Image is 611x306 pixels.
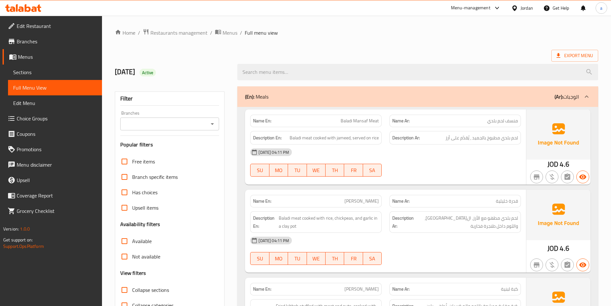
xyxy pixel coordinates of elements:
[392,198,410,205] strong: Name Ar:
[600,4,602,12] span: a
[547,242,558,255] span: JOD
[132,237,152,245] span: Available
[3,225,19,233] span: Version:
[3,126,102,142] a: Coupons
[328,166,342,175] span: TH
[291,166,304,175] span: TU
[363,164,382,177] button: SA
[17,145,97,153] span: Promotions
[245,92,254,101] b: (En):
[132,286,169,294] span: Collapse sections
[120,269,146,277] h3: View filters
[132,188,157,196] span: Has choices
[17,22,97,30] span: Edit Restaurant
[547,158,558,170] span: JOD
[392,118,410,124] strong: Name Ar:
[250,252,269,265] button: SU
[250,164,269,177] button: SU
[253,118,271,124] strong: Name En:
[3,188,102,203] a: Coverage Report
[223,29,237,37] span: Menus
[556,52,593,60] span: Export Menu
[210,29,212,37] li: /
[3,18,102,34] a: Edit Restaurant
[140,69,156,76] div: Active
[560,158,569,170] span: 4.6
[347,166,360,175] span: FR
[530,258,543,271] button: Not branch specific item
[501,286,518,293] span: كبة لبنية
[253,254,267,263] span: SU
[415,214,518,230] span: لحم بلدي مطهو مع الأرز، ال[GEOGRAPHIC_DATA]، والثوم داخل طنجرة فخارية
[269,164,288,177] button: MO
[8,80,102,95] a: Full Menu View
[344,164,363,177] button: FR
[326,252,344,265] button: TH
[576,170,589,183] button: Available
[341,118,379,124] span: Baladi Mansaf Meat
[269,252,288,265] button: MO
[132,253,160,260] span: Not available
[13,99,97,107] span: Edit Menu
[17,38,97,45] span: Branches
[120,92,219,106] div: Filter
[344,198,379,205] span: [PERSON_NAME]
[132,173,178,181] span: Branch specific items
[555,93,579,101] p: الوجبات
[3,49,102,65] a: Menus
[272,166,285,175] span: MO
[291,254,304,263] span: TU
[8,95,102,111] a: Edit Menu
[560,242,569,255] span: 4.6
[150,29,208,37] span: Restaurants management
[576,258,589,271] button: Available
[526,109,590,160] img: Ae5nvW7+0k+MAAAAAElFTkSuQmCC
[288,252,307,265] button: TU
[487,118,518,124] span: منسف لحم بلدي
[521,4,533,12] div: Jordan
[307,252,326,265] button: WE
[3,111,102,126] a: Choice Groups
[279,214,379,230] span: Baladi meat cooked with rice, chickpeas, and garlic in a clay pot
[13,84,97,92] span: Full Menu View
[326,164,344,177] button: TH
[561,170,574,183] button: Not has choices
[17,161,97,169] span: Menu disclaimer
[256,238,292,244] span: [DATE] 04:11 PM
[3,142,102,157] a: Promotions
[496,198,518,205] span: قدرة خليلية
[526,190,590,240] img: Ae5nvW7+0k+MAAAAAElFTkSuQmCC
[555,92,563,101] b: (Ar):
[256,149,292,155] span: [DATE] 04:11 PM
[13,68,97,76] span: Sections
[366,166,379,175] span: SA
[120,221,160,228] h3: Availability filters
[140,70,156,76] span: Active
[272,254,285,263] span: MO
[245,29,278,37] span: Full menu view
[3,242,44,250] a: Support.OpsPlatform
[328,254,342,263] span: TH
[115,29,135,37] a: Home
[307,164,326,177] button: WE
[253,214,277,230] strong: Description En:
[546,170,558,183] button: Purchased item
[215,29,237,37] a: Menus
[253,198,271,205] strong: Name En:
[245,93,268,101] p: Meals
[132,158,155,165] span: Free items
[3,157,102,172] a: Menu disclaimer
[138,29,140,37] li: /
[363,252,382,265] button: SA
[115,67,230,77] h2: [DATE]
[344,252,363,265] button: FR
[310,254,323,263] span: WE
[344,286,379,293] span: [PERSON_NAME]
[3,236,33,244] span: Get support on:
[143,29,208,37] a: Restaurants management
[120,141,219,148] h3: Popular filters
[132,204,158,212] span: Upsell items
[3,172,102,188] a: Upsell
[347,254,360,263] span: FR
[208,119,217,128] button: Open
